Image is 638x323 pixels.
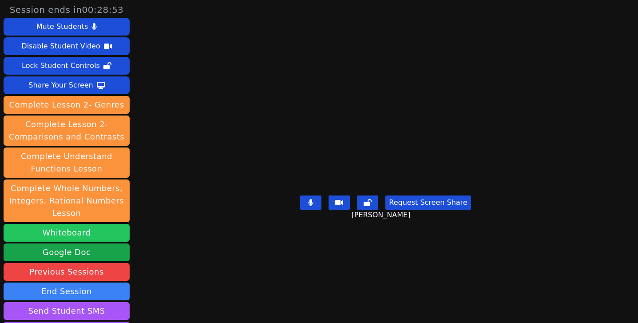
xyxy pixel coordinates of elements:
time: 00:28:53 [82,4,124,15]
button: Whiteboard [4,224,130,242]
span: [PERSON_NAME] [351,210,412,220]
button: Complete Lesson 2- Genres [4,96,130,114]
span: Session ends in [10,4,124,16]
button: Complete Understand Functions Lesson [4,148,130,178]
button: End Session [4,283,130,300]
button: Complete Lesson 2- Comparisons and Contrasts [4,116,130,146]
a: Previous Sessions [4,263,130,281]
button: Request Screen Share [385,195,471,210]
a: Google Doc [4,243,130,261]
button: Send Student SMS [4,302,130,320]
button: Complete Whole Numbers, Integers, Rational Numbers Lesson [4,179,130,222]
div: Lock Student Controls [22,59,100,73]
button: Disable Student Video [4,37,130,55]
div: Disable Student Video [21,39,100,53]
div: Share Your Screen [28,78,93,92]
button: Mute Students [4,18,130,36]
button: Lock Student Controls [4,57,130,75]
div: Mute Students [36,20,88,34]
button: Share Your Screen [4,76,130,94]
